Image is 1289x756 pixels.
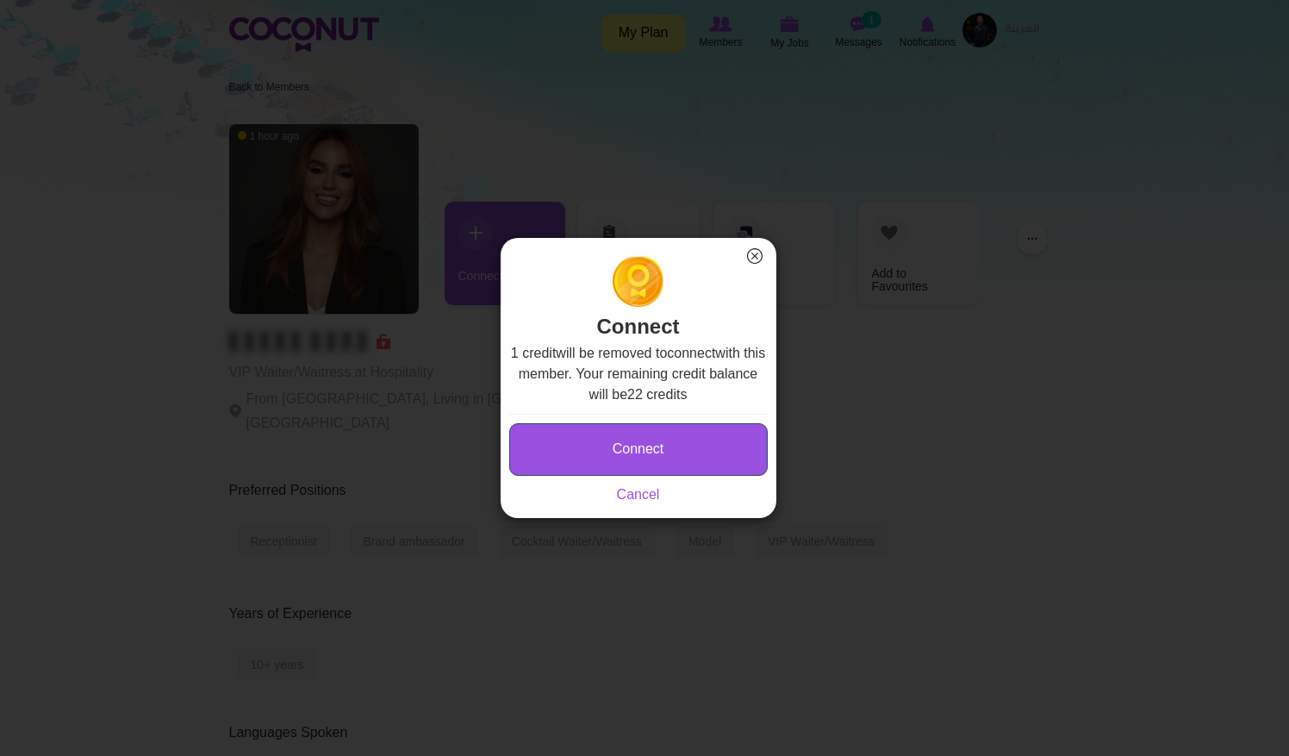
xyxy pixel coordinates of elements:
[509,423,768,476] button: Connect
[617,487,660,502] a: Cancel
[509,255,768,342] h2: Connect
[744,245,766,267] button: Close
[667,346,715,360] b: connect
[511,346,556,360] b: 1 credit
[627,387,687,402] b: 22 credits
[509,343,768,505] div: will be removed to with this member. Your remaining credit balance will be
